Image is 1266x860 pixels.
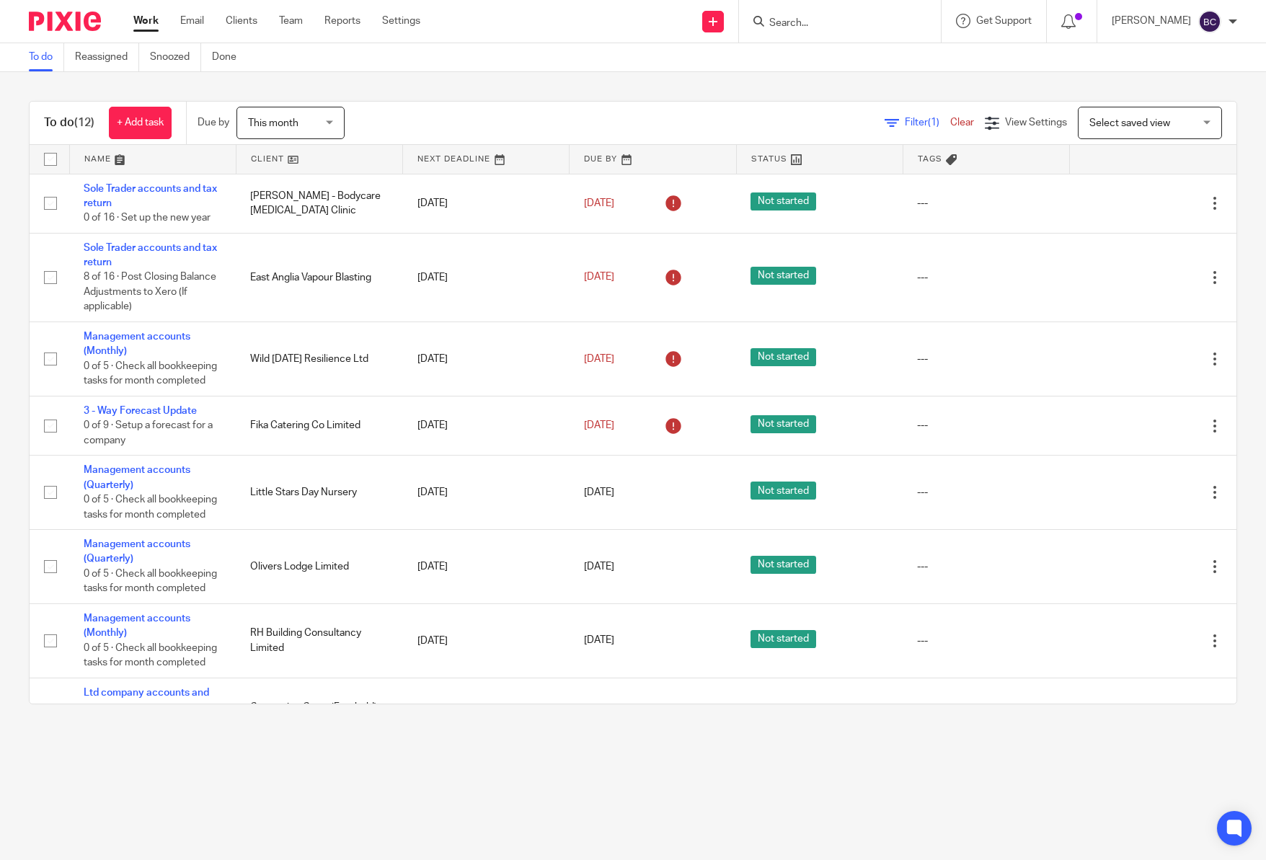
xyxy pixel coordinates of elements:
span: View Settings [1005,118,1067,128]
span: This month [248,118,298,128]
span: [DATE] [584,272,614,283]
span: [DATE] [584,354,614,364]
div: --- [917,634,1055,648]
span: 8 of 16 · Post Closing Balance Adjustments to Xero (If applicable) [84,272,216,312]
a: Sole Trader accounts and tax return [84,184,217,208]
span: Not started [751,192,816,210]
span: Get Support [976,16,1032,26]
a: To do [29,43,64,71]
span: Tags [918,155,942,163]
div: --- [917,485,1055,500]
td: [DATE] [403,603,570,678]
span: [DATE] [584,420,614,430]
td: Olivers Lodge Limited [236,530,402,604]
span: 0 of 9 · Setup a forecast for a company [84,420,213,445]
div: --- [917,418,1055,433]
a: Clients [226,14,257,28]
span: Not started [751,415,816,433]
span: [DATE] [584,562,614,572]
a: Snoozed [150,43,201,71]
span: Not started [751,630,816,648]
td: Little Stars Day Nursery [236,456,402,530]
a: Management accounts (Monthly) [84,613,190,638]
span: Filter [905,118,950,128]
span: 0 of 5 · Check all bookkeeping tasks for month completed [84,569,217,594]
span: 0 of 5 · Check all bookkeeping tasks for month completed [84,361,217,386]
a: Team [279,14,303,28]
a: + Add task [109,107,172,139]
a: Reassigned [75,43,139,71]
span: 0 of 5 · Check all bookkeeping tasks for month completed [84,495,217,520]
input: Search [768,17,898,30]
p: [PERSON_NAME] [1112,14,1191,28]
a: Reports [324,14,360,28]
a: Email [180,14,204,28]
td: [DATE] [403,396,570,455]
img: Pixie [29,12,101,31]
span: 0 of 16 · Set up the new year [84,213,211,223]
a: Work [133,14,159,28]
a: Done [212,43,247,71]
div: --- [917,352,1055,366]
a: Management accounts (Monthly) [84,332,190,356]
td: [DATE] [403,530,570,604]
td: [DATE] [403,456,570,530]
span: [DATE] [584,198,614,208]
span: (1) [928,118,939,128]
a: Ltd company accounts and tax return [84,688,209,712]
img: svg%3E [1198,10,1221,33]
a: Sole Trader accounts and tax return [84,243,217,267]
a: Management accounts (Quarterly) [84,465,190,489]
span: Select saved view [1089,118,1170,128]
span: Not started [751,556,816,574]
td: [DATE] [403,174,570,233]
a: 3 - Way Forecast Update [84,406,197,416]
span: [DATE] [584,487,614,497]
td: RH Building Consultancy Limited [236,603,402,678]
td: East Anglia Vapour Blasting [236,233,402,322]
td: [PERSON_NAME] - Bodycare [MEDICAL_DATA] Clinic [236,174,402,233]
td: Wild [DATE] Resilience Ltd [236,322,402,396]
span: 0 of 5 · Check all bookkeeping tasks for month completed [84,643,217,668]
td: [DATE] [403,678,570,752]
span: Not started [751,267,816,285]
div: --- [917,196,1055,210]
a: Clear [950,118,974,128]
div: --- [917,270,1055,285]
td: [DATE] [403,233,570,322]
div: --- [917,559,1055,574]
a: Management accounts (Quarterly) [84,539,190,564]
span: Not started [751,482,816,500]
td: Fika Catering Co Limited [236,396,402,455]
span: Not started [751,348,816,366]
td: Coronation Court (Freehold) Limited [236,678,402,752]
span: (12) [74,117,94,128]
td: [DATE] [403,322,570,396]
h1: To do [44,115,94,130]
span: [DATE] [584,636,614,646]
a: Settings [382,14,420,28]
p: Due by [198,115,229,130]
